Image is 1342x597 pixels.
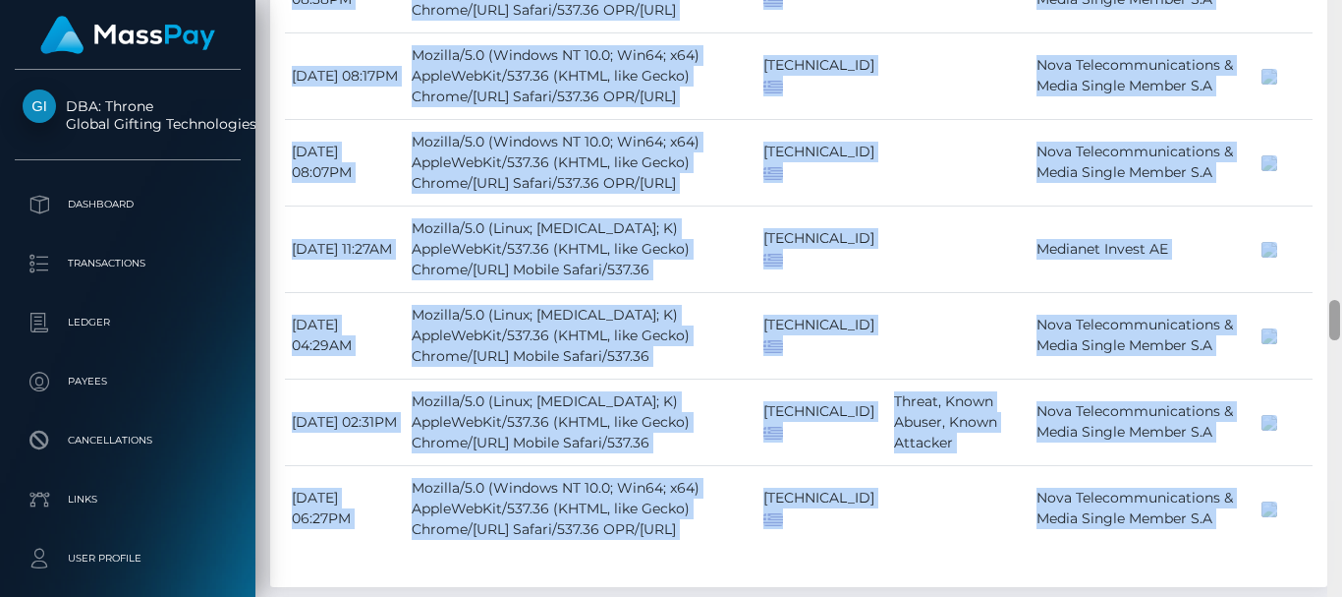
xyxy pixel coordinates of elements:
[1030,292,1254,379] td: Nova Telecommunications & Media Single Member S.A
[756,465,887,552] td: [TECHNICAL_ID]
[1261,155,1277,171] img: 200x100
[285,32,405,119] td: [DATE] 08:17PM
[40,16,215,54] img: MassPay Logo
[1030,379,1254,465] td: Nova Telecommunications & Media Single Member S.A
[887,379,1031,465] td: Threat, Known Abuser, Known Attacker
[405,379,756,465] td: Mozilla/5.0 (Linux; [MEDICAL_DATA]; K) AppleWebKit/537.36 (KHTML, like Gecko) Chrome/[URL] Mobile...
[763,167,783,180] img: gr.png
[285,292,405,379] td: [DATE] 04:29AM
[15,97,241,133] span: DBA: Throne Global Gifting Technologies Inc
[15,239,241,288] a: Transactions
[1261,415,1277,431] img: 200x100
[756,206,887,292] td: [TECHNICAL_ID]
[15,416,241,465] a: Cancellations
[405,119,756,206] td: Mozilla/5.0 (Windows NT 10.0; Win64; x64) AppleWebKit/537.36 (KHTML, like Gecko) Chrome/[URL] Saf...
[15,180,241,229] a: Dashboard
[23,367,233,396] p: Payees
[756,379,887,465] td: [TECHNICAL_ID]
[756,32,887,119] td: [TECHNICAL_ID]
[23,249,233,278] p: Transactions
[285,206,405,292] td: [DATE] 11:27AM
[23,308,233,337] p: Ledger
[23,426,233,455] p: Cancellations
[763,513,783,526] img: gr.png
[1261,328,1277,344] img: 200x100
[285,379,405,465] td: [DATE] 02:31PM
[15,357,241,406] a: Payees
[15,298,241,347] a: Ledger
[763,81,783,93] img: gr.png
[756,119,887,206] td: [TECHNICAL_ID]
[405,206,756,292] td: Mozilla/5.0 (Linux; [MEDICAL_DATA]; K) AppleWebKit/537.36 (KHTML, like Gecko) Chrome/[URL] Mobile...
[1261,502,1277,517] img: 200x100
[23,190,233,219] p: Dashboard
[763,254,783,267] img: gr.png
[15,534,241,583] a: User Profile
[23,485,233,514] p: Links
[285,119,405,206] td: [DATE] 08:07PM
[1030,465,1254,552] td: Nova Telecommunications & Media Single Member S.A
[1261,69,1277,85] img: 200x100
[285,465,405,552] td: [DATE] 06:27PM
[1030,119,1254,206] td: Nova Telecommunications & Media Single Member S.A
[23,90,56,123] img: Global Gifting Technologies Inc
[1261,242,1277,258] img: 200x100
[756,292,887,379] td: [TECHNICAL_ID]
[1030,206,1254,292] td: Medianet Invest AE
[405,465,756,552] td: Mozilla/5.0 (Windows NT 10.0; Win64; x64) AppleWebKit/537.36 (KHTML, like Gecko) Chrome/[URL] Saf...
[405,32,756,119] td: Mozilla/5.0 (Windows NT 10.0; Win64; x64) AppleWebKit/537.36 (KHTML, like Gecko) Chrome/[URL] Saf...
[1030,32,1254,119] td: Nova Telecommunications & Media Single Member S.A
[23,544,233,573] p: User Profile
[763,340,783,353] img: gr.png
[15,475,241,524] a: Links
[405,292,756,379] td: Mozilla/5.0 (Linux; [MEDICAL_DATA]; K) AppleWebKit/537.36 (KHTML, like Gecko) Chrome/[URL] Mobile...
[763,427,783,440] img: gr.png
